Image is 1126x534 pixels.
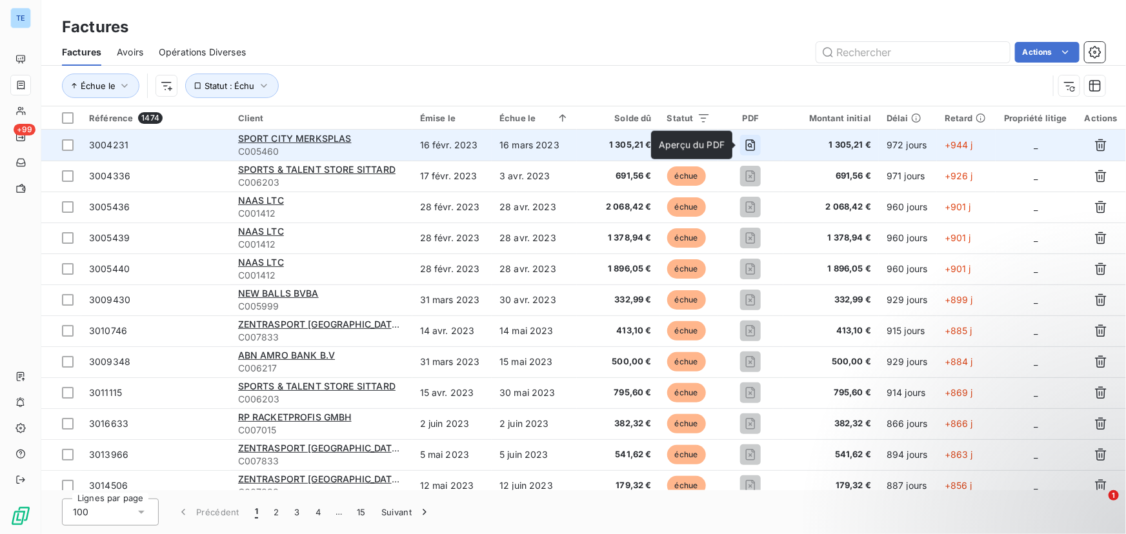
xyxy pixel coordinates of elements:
[238,226,284,237] span: NAAS LTC
[791,417,872,430] span: 382,32 €
[412,284,492,315] td: 31 mars 2023
[412,192,492,222] td: 28 févr. 2023
[328,502,349,522] span: …
[791,201,872,213] span: 2 068,42 €
[945,356,973,367] span: +884 j
[89,356,130,367] span: 3009348
[412,377,492,408] td: 15 avr. 2023
[349,499,374,526] button: 15
[945,139,973,150] span: +944 j
[1034,139,1038,150] span: _
[667,383,706,402] span: échue
[791,324,872,337] span: 413,10 €
[585,324,652,337] span: 413,10 €
[879,253,937,284] td: 960 jours
[238,145,405,158] span: C005460
[945,263,971,274] span: +901 j
[412,222,492,253] td: 28 févr. 2023
[412,408,492,439] td: 2 juin 2023
[945,387,973,398] span: +869 j
[585,262,652,275] span: 1 896,05 €
[169,499,247,526] button: Précédent
[89,139,128,150] span: 3004231
[879,161,937,192] td: 971 jours
[492,130,577,161] td: 16 mars 2023
[238,113,405,123] div: Client
[1003,113,1069,123] div: Propriété litige
[945,232,971,243] span: +901 j
[945,201,971,212] span: +901 j
[667,445,706,464] span: échue
[185,74,279,98] button: Statut : Échu
[89,232,130,243] span: 3005439
[1034,232,1038,243] span: _
[238,473,412,484] span: ZENTRASPORT [GEOGRAPHIC_DATA] E.
[791,113,872,123] div: Montant initial
[62,74,139,98] button: Échue le
[238,411,352,422] span: RP RACKETPROFIS GMBH
[791,170,872,183] span: 691,56 €
[73,506,88,519] span: 100
[879,130,937,161] td: 972 jours
[585,170,652,183] span: 691,56 €
[412,161,492,192] td: 17 févr. 2023
[791,479,872,492] span: 179,32 €
[412,253,492,284] td: 28 févr. 2023
[879,346,937,377] td: 929 jours
[159,46,246,59] span: Opérations Diverses
[412,470,492,501] td: 12 mai 2023
[1034,263,1038,274] span: _
[1034,294,1038,305] span: _
[238,238,405,251] span: C001412
[879,377,937,408] td: 914 jours
[255,506,258,519] span: 1
[585,417,652,430] span: 382,32 €
[791,386,872,399] span: 795,60 €
[89,449,128,460] span: 3013966
[89,480,128,491] span: 3014506
[238,319,412,330] span: ZENTRASPORT [GEOGRAPHIC_DATA] E.
[1034,170,1038,181] span: _
[492,315,577,346] td: 14 mai 2023
[879,408,937,439] td: 866 jours
[585,355,652,368] span: 500,00 €
[1015,42,1080,63] button: Actions
[374,499,439,526] button: Suivant
[667,414,706,433] span: échue
[238,393,405,406] span: C006203
[1109,490,1119,500] span: 1
[585,448,652,461] span: 541,62 €
[238,207,405,220] span: C001412
[1082,490,1113,521] iframe: Intercom live chat
[492,284,577,315] td: 30 avr. 2023
[585,201,652,213] span: 2 068,42 €
[492,346,577,377] td: 15 mai 2023
[287,499,308,526] button: 3
[238,164,396,175] span: SPORTS & TALENT STORE SITTARD
[816,42,1010,63] input: Rechercher
[667,197,706,217] span: échue
[492,222,577,253] td: 28 avr. 2023
[499,113,569,123] div: Échue le
[945,325,972,336] span: +885 j
[238,442,412,453] span: ZENTRASPORT [GEOGRAPHIC_DATA] E.
[205,81,255,91] span: Statut : Échu
[667,476,706,495] span: échue
[492,377,577,408] td: 30 mai 2023
[81,81,116,91] span: Échue le
[1084,113,1118,123] div: Actions
[1034,201,1038,212] span: _
[659,139,725,150] span: Aperçu du PDF
[266,499,287,526] button: 2
[138,112,163,124] span: 1474
[10,506,31,526] img: Logo LeanPay
[585,479,652,492] span: 179,32 €
[412,315,492,346] td: 14 avr. 2023
[585,232,652,244] span: 1 378,94 €
[667,113,711,123] div: Statut
[879,315,937,346] td: 915 jours
[89,201,130,212] span: 3005436
[238,133,352,144] span: SPORT CITY MERKSPLAS
[117,46,143,59] span: Avoirs
[238,176,405,189] span: C006203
